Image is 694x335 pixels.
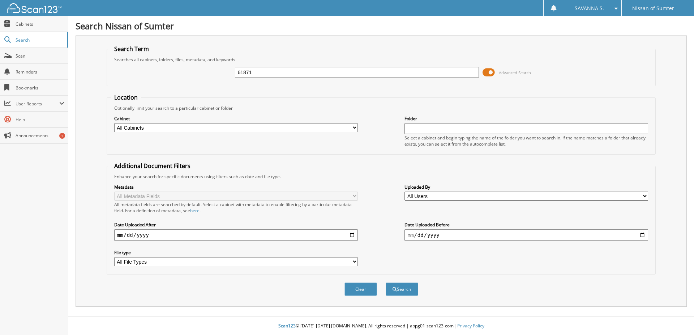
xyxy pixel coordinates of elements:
[114,116,358,122] label: Cabinet
[457,323,484,329] a: Privacy Policy
[16,101,59,107] span: User Reports
[386,282,418,296] button: Search
[111,173,652,180] div: Enhance your search for specific documents using filters such as date and file type.
[114,201,358,214] div: All metadata fields are searched by default. Select a cabinet with metadata to enable filtering b...
[278,323,296,329] span: Scan123
[16,133,64,139] span: Announcements
[404,116,648,122] label: Folder
[344,282,377,296] button: Clear
[111,105,652,111] div: Optionally limit your search to a particular cabinet or folder
[111,56,652,63] div: Searches all cabinets, folders, files, metadata, and keywords
[16,37,63,43] span: Search
[114,229,358,241] input: start
[114,250,358,256] label: File type
[499,70,531,75] span: Advanced Search
[111,93,141,101] legend: Location
[190,208,200,214] a: here
[68,317,694,335] div: © [DATE]-[DATE] [DOMAIN_NAME]. All rights reserved | appg01-scan123-com |
[114,222,358,228] label: Date Uploaded After
[16,117,64,123] span: Help
[404,222,648,228] label: Date Uploaded Before
[59,133,65,139] div: 1
[114,184,358,190] label: Metadata
[16,21,64,27] span: Cabinets
[16,53,64,59] span: Scan
[16,85,64,91] span: Bookmarks
[404,229,648,241] input: end
[404,135,648,147] div: Select a cabinet and begin typing the name of the folder you want to search in. If the name match...
[111,162,194,170] legend: Additional Document Filters
[111,45,153,53] legend: Search Term
[76,20,687,32] h1: Search Nissan of Sumter
[575,6,604,11] span: SAVANNA S.
[16,69,64,75] span: Reminders
[404,184,648,190] label: Uploaded By
[7,3,61,13] img: scan123-logo-white.svg
[632,6,674,11] span: Nissan of Sumter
